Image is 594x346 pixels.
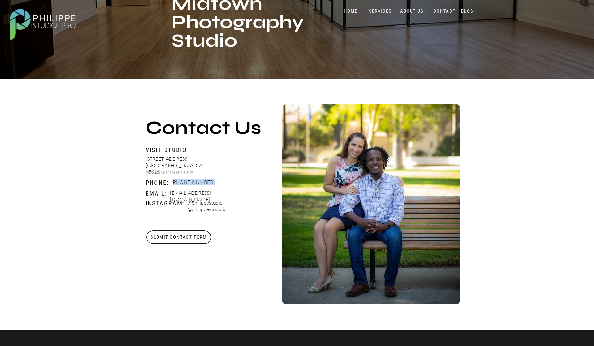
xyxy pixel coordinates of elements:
[146,170,197,176] p: *By Appointment Only
[146,190,168,197] p: Email:
[338,8,364,14] a: HOME
[146,230,212,244] a: Submit Contact Form
[146,146,267,153] p: Visit Studio
[146,119,322,140] h2: Contact Us
[146,200,168,207] p: Instagram:
[170,190,243,197] p: [EMAIL_ADDRESS][DOMAIN_NAME]
[188,200,260,214] p: @philippestudio @philippestudiobiz
[146,179,178,186] p: Phone:
[460,8,475,14] a: BLOG
[432,8,457,14] a: CONTACT
[171,179,212,187] p: [PHONE_NUMBER]
[368,8,393,14] a: SERVICES
[146,156,208,171] p: [STREET_ADDRESS] [GEOGRAPHIC_DATA] CA 95816
[399,8,425,14] a: ABOUT US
